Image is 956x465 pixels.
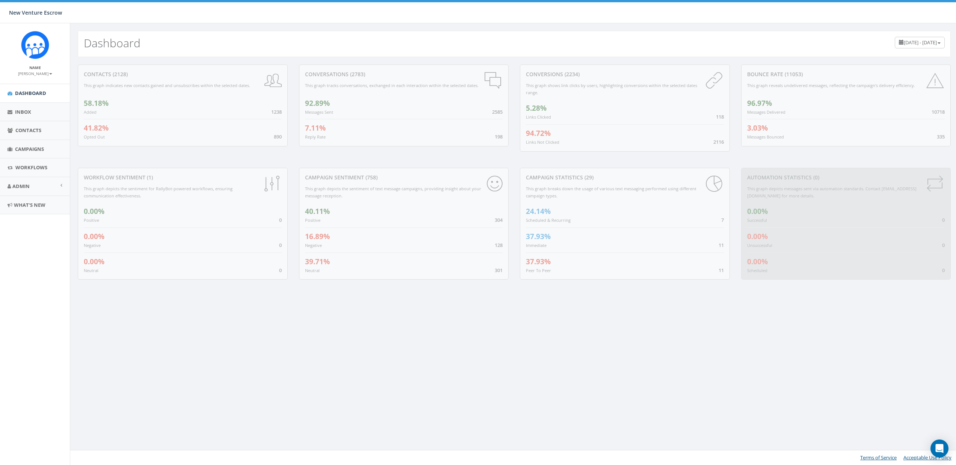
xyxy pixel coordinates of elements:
span: 37.93% [526,257,551,266]
small: Scheduled [747,268,767,273]
small: Peer To Peer [526,268,551,273]
span: 2585 [492,108,503,115]
small: Neutral [84,268,98,273]
span: (11053) [783,71,803,78]
div: contacts [84,71,282,78]
small: This graph depicts the sentiment of text message campaigns, providing insight about your message ... [305,186,481,199]
span: 3.03% [747,123,768,133]
a: Acceptable Use Policy [903,454,951,461]
span: 11 [719,267,724,274]
span: 0.00% [84,257,104,266]
div: Workflow Sentiment [84,174,282,181]
span: 0 [942,242,945,248]
img: Rally_Corp_Icon_1.png [21,31,49,59]
span: 0.00% [747,257,768,266]
small: This graph reveals undelivered messages, reflecting the campaign's delivery efficiency. [747,83,915,88]
span: 128 [495,242,503,248]
small: Neutral [305,268,320,273]
span: (2783) [349,71,365,78]
small: [PERSON_NAME] [18,71,52,76]
span: Contacts [15,127,41,134]
small: This graph tracks conversations, exchanged in each interaction within the selected dates. [305,83,479,88]
span: 2116 [713,138,724,145]
span: 10718 [932,108,945,115]
span: 890 [274,133,282,140]
span: 0 [279,217,282,223]
small: This graph breaks down the usage of various text messaging performed using different campaign types. [526,186,696,199]
span: Campaigns [15,146,44,152]
span: 0.00% [84,206,104,216]
small: Scheduled & Recurring [526,217,571,223]
span: 0.00% [747,232,768,241]
span: (2234) [563,71,580,78]
small: Links Not Clicked [526,139,559,145]
span: 0.00% [84,232,104,241]
span: 0.00% [747,206,768,216]
small: Opted Out [84,134,105,140]
span: 39.71% [305,257,330,266]
span: [DATE] - [DATE] [904,39,937,46]
span: 198 [495,133,503,140]
span: 0 [942,217,945,223]
span: 40.11% [305,206,330,216]
div: Campaign Statistics [526,174,724,181]
small: This graph shows link clicks by users, highlighting conversions within the selected dates range. [526,83,697,95]
div: Campaign Sentiment [305,174,503,181]
span: 118 [716,113,724,120]
span: (758) [364,174,378,181]
span: 0 [279,242,282,248]
span: 24.14% [526,206,551,216]
div: Open Intercom Messenger [930,439,948,457]
small: Links Clicked [526,114,551,120]
span: 41.82% [84,123,109,133]
small: Messages Sent [305,109,333,115]
small: This graph indicates new contacts gained and unsubscribes within the selected dates. [84,83,250,88]
div: Automation Statistics [747,174,945,181]
small: Immediate [526,242,547,248]
span: Inbox [15,108,31,115]
span: 16.89% [305,232,330,241]
span: (29) [583,174,594,181]
span: 5.28% [526,103,547,113]
small: This graph depicts messages sent via automation standards. Contact [EMAIL_ADDRESS][DOMAIN_NAME] f... [747,186,917,199]
small: Name [29,65,41,70]
span: Workflows [15,164,47,171]
small: Successful [747,217,767,223]
div: Bounce Rate [747,71,945,78]
span: 58.18% [84,98,109,108]
span: 0 [279,267,282,274]
small: Positive [84,217,99,223]
small: Unsuccessful [747,242,772,248]
small: Messages Delivered [747,109,785,115]
span: 37.93% [526,232,551,241]
span: 304 [495,217,503,223]
span: 0 [942,267,945,274]
span: 301 [495,267,503,274]
div: conversations [305,71,503,78]
span: New Venture Escrow [9,9,62,16]
span: 1238 [271,108,282,115]
a: [PERSON_NAME] [18,70,52,77]
span: (1) [145,174,153,181]
small: Positive [305,217,320,223]
div: conversions [526,71,724,78]
span: 92.89% [305,98,330,108]
small: Added [84,109,97,115]
span: 96.97% [747,98,772,108]
small: Reply Rate [305,134,326,140]
span: 335 [937,133,945,140]
small: Negative [84,242,101,248]
span: What's New [14,202,45,208]
span: 11 [719,242,724,248]
span: Dashboard [15,90,46,96]
small: Messages Bounced [747,134,784,140]
span: 7.11% [305,123,326,133]
h2: Dashboard [84,37,140,49]
span: 94.72% [526,128,551,138]
span: Admin [12,183,30,190]
small: Negative [305,242,322,248]
a: Terms of Service [860,454,897,461]
span: (0) [812,174,819,181]
small: This graph depicts the sentiment for RallyBot-powered workflows, ensuring communication effective... [84,186,233,199]
span: 7 [721,217,724,223]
